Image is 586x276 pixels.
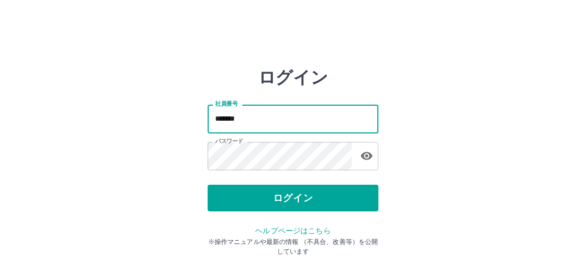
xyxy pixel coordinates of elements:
h2: ログイン [258,67,328,88]
a: ヘルプページはこちら [255,226,330,235]
button: ログイン [208,185,378,211]
label: 社員番号 [215,100,237,108]
label: パスワード [215,137,243,145]
p: ※操作マニュアルや最新の情報 （不具合、改善等）を公開しています [208,237,378,256]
